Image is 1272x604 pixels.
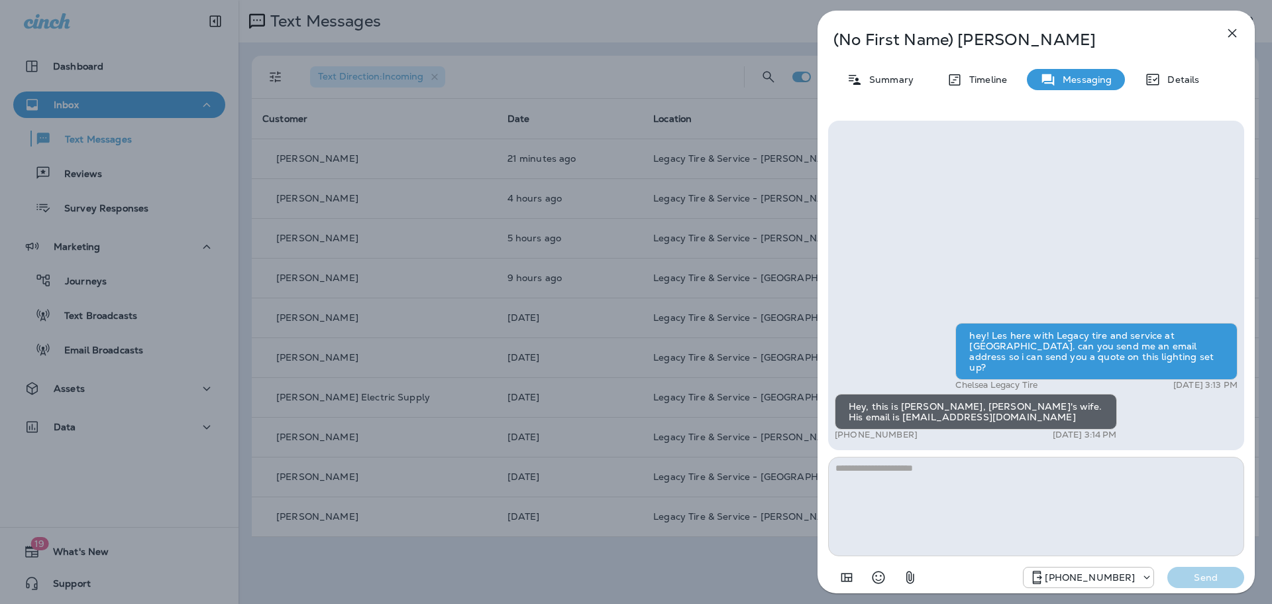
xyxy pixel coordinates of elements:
div: Hey, this is [PERSON_NAME], [PERSON_NAME]'s wife. His email is [EMAIL_ADDRESS][DOMAIN_NAME] [835,394,1117,430]
p: Chelsea Legacy Tire [955,380,1037,391]
div: hey! Les here with Legacy tire and service at [GEOGRAPHIC_DATA]. can you send me an email address... [955,323,1238,380]
p: [DATE] 3:13 PM [1173,380,1238,391]
p: Messaging [1056,74,1112,85]
p: [PHONE_NUMBER] [1045,572,1135,583]
button: Select an emoji [865,564,892,591]
p: [DATE] 3:14 PM [1053,430,1117,440]
p: [PHONE_NUMBER] [835,430,918,440]
div: +1 (205) 606-2088 [1024,570,1153,585]
p: Timeline [963,74,1007,85]
p: Summary [863,74,914,85]
p: Details [1161,74,1199,85]
button: Add in a premade template [833,564,860,591]
p: (No First Name) [PERSON_NAME] [833,30,1195,49]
